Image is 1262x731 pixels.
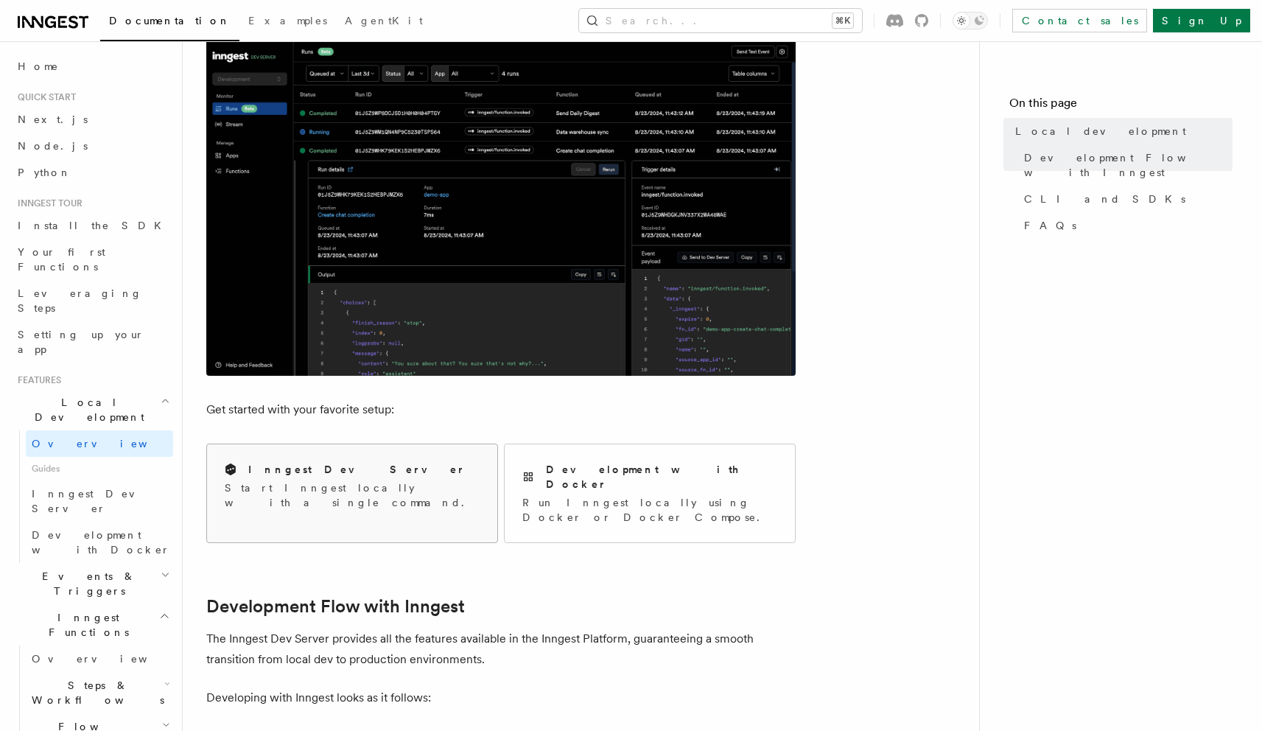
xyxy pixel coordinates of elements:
[239,4,336,40] a: Examples
[12,604,173,646] button: Inngest Functions
[26,522,173,563] a: Development with Docker
[206,596,465,617] a: Development Flow with Inngest
[32,529,170,556] span: Development with Docker
[1018,186,1233,212] a: CLI and SDKs
[12,563,173,604] button: Events & Triggers
[109,15,231,27] span: Documentation
[12,569,161,598] span: Events & Triggers
[522,495,777,525] p: Run Inngest locally using Docker or Docker Compose.
[18,167,71,178] span: Python
[12,159,173,186] a: Python
[26,480,173,522] a: Inngest Dev Server
[225,480,480,510] p: Start Inngest locally with a single command.
[12,106,173,133] a: Next.js
[579,9,862,32] button: Search...⌘K
[12,389,173,430] button: Local Development
[1015,124,1186,139] span: Local development
[18,59,59,74] span: Home
[12,197,83,209] span: Inngest tour
[26,678,164,707] span: Steps & Workflows
[248,462,466,477] h2: Inngest Dev Server
[12,91,76,103] span: Quick start
[18,246,105,273] span: Your first Functions
[248,15,327,27] span: Examples
[1012,9,1147,32] a: Contact sales
[18,329,144,355] span: Setting up your app
[832,13,853,28] kbd: ⌘K
[953,12,988,29] button: Toggle dark mode
[18,287,142,314] span: Leveraging Steps
[206,688,796,708] p: Developing with Inngest looks as it follows:
[345,15,423,27] span: AgentKit
[206,444,498,543] a: Inngest Dev ServerStart Inngest locally with a single command.
[12,430,173,563] div: Local Development
[1018,212,1233,239] a: FAQs
[26,646,173,672] a: Overview
[18,140,88,152] span: Node.js
[1024,192,1185,206] span: CLI and SDKs
[12,610,159,640] span: Inngest Functions
[32,438,183,450] span: Overview
[12,321,173,363] a: Setting up your app
[26,430,173,457] a: Overview
[1018,144,1233,186] a: Development Flow with Inngest
[206,629,796,670] p: The Inngest Dev Server provides all the features available in the Inngest Platform, guaranteeing ...
[12,395,161,424] span: Local Development
[546,462,777,492] h2: Development with Docker
[1153,9,1250,32] a: Sign Up
[1009,118,1233,144] a: Local development
[504,444,796,543] a: Development with DockerRun Inngest locally using Docker or Docker Compose.
[18,220,170,231] span: Install the SDK
[1024,218,1076,233] span: FAQs
[12,212,173,239] a: Install the SDK
[18,113,88,125] span: Next.js
[12,53,173,80] a: Home
[12,280,173,321] a: Leveraging Steps
[1024,150,1233,180] span: Development Flow with Inngest
[12,239,173,280] a: Your first Functions
[206,399,796,420] p: Get started with your favorite setup:
[32,488,158,514] span: Inngest Dev Server
[26,457,173,480] span: Guides
[12,374,61,386] span: Features
[100,4,239,41] a: Documentation
[1009,94,1233,118] h4: On this page
[26,672,173,713] button: Steps & Workflows
[12,133,173,159] a: Node.js
[336,4,432,40] a: AgentKit
[206,23,796,376] img: The Inngest Dev Server on the Functions page
[32,653,183,665] span: Overview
